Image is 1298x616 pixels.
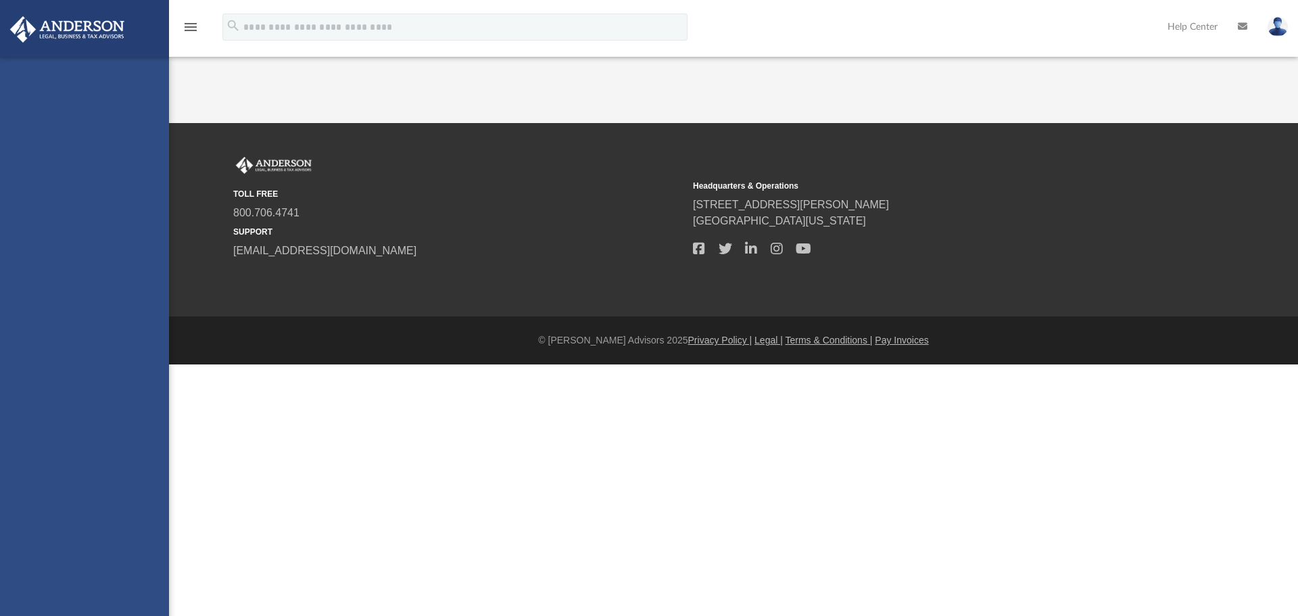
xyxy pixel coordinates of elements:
i: menu [183,19,199,35]
small: TOLL FREE [233,188,683,200]
div: © [PERSON_NAME] Advisors 2025 [169,333,1298,348]
a: [EMAIL_ADDRESS][DOMAIN_NAME] [233,245,416,256]
img: Anderson Advisors Platinum Portal [6,16,128,43]
img: Anderson Advisors Platinum Portal [233,157,314,174]
a: Terms & Conditions | [786,335,873,346]
a: Pay Invoices [875,335,928,346]
a: 800.706.4741 [233,207,299,218]
i: search [226,18,241,33]
a: [GEOGRAPHIC_DATA][US_STATE] [693,215,866,227]
a: Legal | [754,335,783,346]
a: [STREET_ADDRESS][PERSON_NAME] [693,199,889,210]
img: User Pic [1268,17,1288,37]
small: SUPPORT [233,226,683,238]
a: menu [183,26,199,35]
small: Headquarters & Operations [693,180,1143,192]
a: Privacy Policy | [688,335,752,346]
